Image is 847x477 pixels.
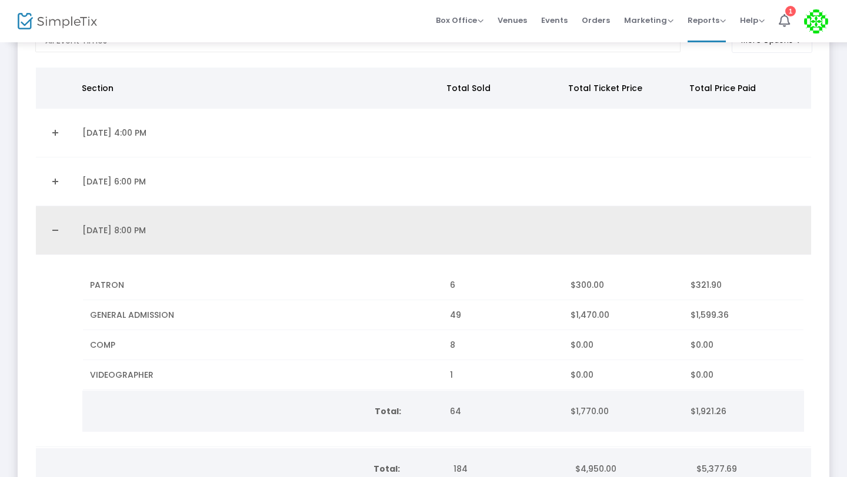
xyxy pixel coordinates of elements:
[691,309,729,321] span: $1,599.36
[43,221,68,240] a: Collapse Details
[450,405,461,417] span: 64
[691,339,713,351] span: $0.00
[83,270,803,390] div: Data table
[691,279,722,291] span: $321.90
[575,463,616,475] span: $4,950.00
[75,68,439,109] th: Section
[571,369,593,381] span: $0.00
[541,5,568,35] span: Events
[691,405,726,417] span: $1,921.26
[375,405,401,417] b: Total:
[696,463,737,475] span: $5,377.69
[43,123,68,142] a: Expand Details
[453,463,468,475] span: 184
[90,279,124,291] span: PATRON
[498,5,527,35] span: Venues
[689,82,756,94] span: Total Price Paid
[688,15,726,26] span: Reports
[439,68,561,109] th: Total Sold
[624,15,673,26] span: Marketing
[785,6,796,16] div: 1
[36,68,811,447] div: Data table
[571,339,593,351] span: $0.00
[450,339,455,351] span: 8
[571,309,609,321] span: $1,470.00
[90,309,174,321] span: GENERAL ADMISSION
[450,309,461,321] span: 49
[571,405,609,417] span: $1,770.00
[374,463,400,475] b: Total:
[450,369,453,381] span: 1
[571,279,604,291] span: $300.00
[43,172,68,191] a: Expand Details
[568,82,642,94] span: Total Ticket Price
[75,206,443,255] td: [DATE] 8:00 PM
[75,109,443,157] td: [DATE] 4:00 PM
[436,15,483,26] span: Box Office
[740,15,765,26] span: Help
[90,339,115,351] span: COMP
[691,369,713,381] span: $0.00
[450,279,455,291] span: 6
[582,5,610,35] span: Orders
[90,369,154,381] span: VIDEOGRAPHER
[75,157,443,206] td: [DATE] 6:00 PM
